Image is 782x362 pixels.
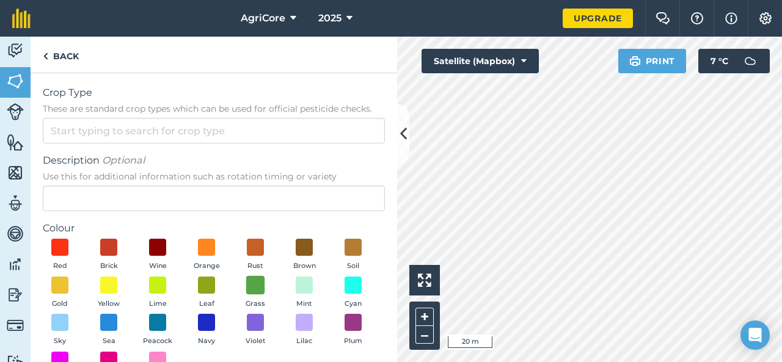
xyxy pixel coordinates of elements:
[43,118,385,143] input: Start typing to search for crop type
[198,336,215,347] span: Navy
[52,299,68,310] span: Gold
[92,277,126,310] button: Yellow
[347,261,359,272] span: Soil
[102,154,145,166] em: Optional
[287,277,321,310] button: Mint
[7,255,24,273] img: svg+xml;base64,PD94bWwgdmVyc2lvbj0iMS4wIiBlbmNvZGluZz0idXRmLTgiPz4KPCEtLSBHZW5lcmF0b3I6IEFkb2JlIE...
[738,49,762,73] img: svg+xml;base64,PD94bWwgdmVyc2lvbj0iMS4wIiBlbmNvZGluZz0idXRmLTgiPz4KPCEtLSBHZW5lcmF0b3I6IEFkb2JlIE...
[31,37,91,73] a: Back
[149,299,167,310] span: Lime
[7,286,24,304] img: svg+xml;base64,PD94bWwgdmVyc2lvbj0iMS4wIiBlbmNvZGluZz0idXRmLTgiPz4KPCEtLSBHZW5lcmF0b3I6IEFkb2JlIE...
[98,299,120,310] span: Yellow
[141,277,175,310] button: Lime
[7,225,24,243] img: svg+xml;base64,PD94bWwgdmVyc2lvbj0iMS4wIiBlbmNvZGluZz0idXRmLTgiPz4KPCEtLSBHZW5lcmF0b3I6IEFkb2JlIE...
[189,277,224,310] button: Leaf
[238,314,272,347] button: Violet
[618,49,687,73] button: Print
[92,239,126,272] button: Brick
[698,49,770,73] button: 7 °C
[43,221,385,236] label: Colour
[194,261,220,272] span: Orange
[7,194,24,212] img: svg+xml;base64,PD94bWwgdmVyc2lvbj0iMS4wIiBlbmNvZGluZz0idXRmLTgiPz4KPCEtLSBHZW5lcmF0b3I6IEFkb2JlIE...
[415,308,434,326] button: +
[103,336,115,347] span: Sea
[287,239,321,272] button: Brown
[189,239,224,272] button: Orange
[238,239,272,272] button: Rust
[725,11,737,26] img: svg+xml;base64,PHN2ZyB4bWxucz0iaHR0cDovL3d3dy53My5vcmcvMjAwMC9zdmciIHdpZHRoPSIxNyIgaGVpZ2h0PSIxNy...
[199,299,214,310] span: Leaf
[43,239,77,272] button: Red
[100,261,118,272] span: Brick
[758,12,773,24] img: A cog icon
[141,239,175,272] button: Wine
[43,314,77,347] button: Sky
[92,314,126,347] button: Sea
[7,103,24,120] img: svg+xml;base64,PD94bWwgdmVyc2lvbj0iMS4wIiBlbmNvZGluZz0idXRmLTgiPz4KPCEtLSBHZW5lcmF0b3I6IEFkb2JlIE...
[7,42,24,60] img: svg+xml;base64,PD94bWwgdmVyc2lvbj0iMS4wIiBlbmNvZGluZz0idXRmLTgiPz4KPCEtLSBHZW5lcmF0b3I6IEFkb2JlIE...
[711,49,728,73] span: 7 ° C
[336,277,370,310] button: Cyan
[43,85,385,100] span: Crop Type
[296,336,312,347] span: Lilac
[336,239,370,272] button: Soil
[141,314,175,347] button: Peacock
[7,164,24,182] img: svg+xml;base64,PHN2ZyB4bWxucz0iaHR0cDovL3d3dy53My5vcmcvMjAwMC9zdmciIHdpZHRoPSI1NiIgaGVpZ2h0PSI2MC...
[247,261,263,272] span: Rust
[629,54,641,68] img: svg+xml;base64,PHN2ZyB4bWxucz0iaHR0cDovL3d3dy53My5vcmcvMjAwMC9zdmciIHdpZHRoPSIxOSIgaGVpZ2h0PSIyNC...
[345,299,362,310] span: Cyan
[563,9,633,28] a: Upgrade
[287,314,321,347] button: Lilac
[149,261,167,272] span: Wine
[656,12,670,24] img: Two speech bubbles overlapping with the left bubble in the forefront
[418,273,431,287] img: Four arrows, one pointing top left, one top right, one bottom right and the last bottom left
[43,103,385,115] span: These are standard crop types which can be used for official pesticide checks.
[12,9,31,28] img: fieldmargin Logo
[318,11,342,26] span: 2025
[246,299,265,310] span: Grass
[43,153,385,168] span: Description
[422,49,539,73] button: Satellite (Mapbox)
[246,336,266,347] span: Violet
[293,261,316,272] span: Brown
[415,326,434,344] button: –
[43,277,77,310] button: Gold
[344,336,362,347] span: Plum
[43,170,385,183] span: Use this for additional information such as rotation timing or variety
[740,320,770,350] div: Open Intercom Messenger
[238,277,272,310] button: Grass
[7,72,24,90] img: svg+xml;base64,PHN2ZyB4bWxucz0iaHR0cDovL3d3dy53My5vcmcvMjAwMC9zdmciIHdpZHRoPSI1NiIgaGVpZ2h0PSI2MC...
[7,317,24,334] img: svg+xml;base64,PD94bWwgdmVyc2lvbj0iMS4wIiBlbmNvZGluZz0idXRmLTgiPz4KPCEtLSBHZW5lcmF0b3I6IEFkb2JlIE...
[7,133,24,151] img: svg+xml;base64,PHN2ZyB4bWxucz0iaHR0cDovL3d3dy53My5vcmcvMjAwMC9zdmciIHdpZHRoPSI1NiIgaGVpZ2h0PSI2MC...
[143,336,172,347] span: Peacock
[43,49,48,63] img: svg+xml;base64,PHN2ZyB4bWxucz0iaHR0cDovL3d3dy53My5vcmcvMjAwMC9zdmciIHdpZHRoPSI5IiBoZWlnaHQ9IjI0Ii...
[54,336,66,347] span: Sky
[53,261,67,272] span: Red
[296,299,312,310] span: Mint
[241,11,285,26] span: AgriCore
[189,314,224,347] button: Navy
[690,12,704,24] img: A question mark icon
[336,314,370,347] button: Plum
